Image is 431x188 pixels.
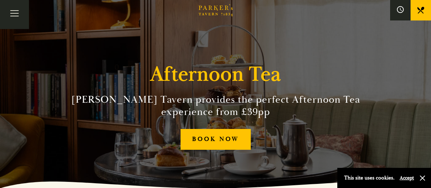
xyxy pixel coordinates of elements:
[181,129,251,150] a: BOOK NOW
[150,62,281,87] h1: Afternoon Tea
[60,93,371,118] h2: [PERSON_NAME] Tavern provides the perfect Afternoon Tea experience from £39pp
[400,175,414,181] button: Accept
[419,175,426,182] button: Close and accept
[344,173,395,183] p: This site uses cookies.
